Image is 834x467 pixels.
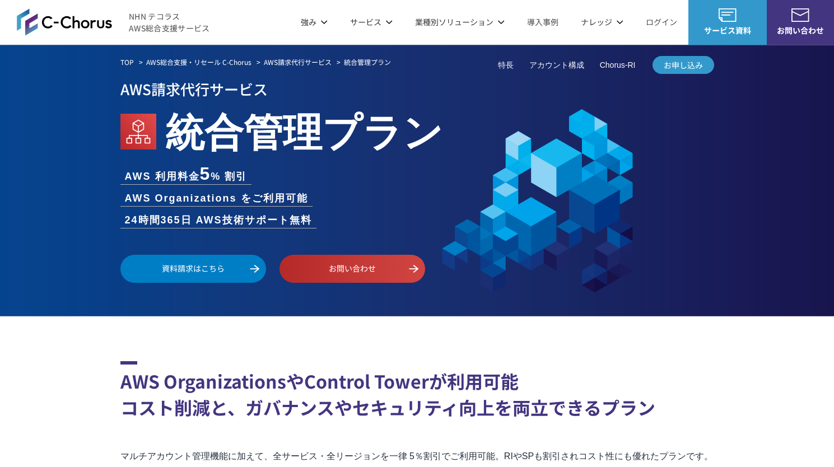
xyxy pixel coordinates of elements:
a: 導入事例 [527,16,558,28]
span: お申し込み [653,59,714,71]
li: AWS Organizations をご利用可能 [120,191,313,206]
span: サービス資料 [688,25,767,36]
span: 5 [200,164,211,184]
span: NHN テコラス AWS総合支援サービス [129,11,210,34]
p: 強み [301,16,328,28]
a: 資料請求はこちら [120,255,266,283]
span: お問い合わせ [767,25,834,36]
a: AWS総合支援・リセール C-Chorus [146,57,251,67]
a: アカウント構成 [529,59,584,71]
a: お申し込み [653,56,714,74]
a: TOP [120,57,134,67]
a: ログイン [646,16,677,28]
li: AWS 利用料金 % 割引 [120,165,252,184]
img: AWS総合支援サービス C-Chorus サービス資料 [719,8,737,22]
a: 特長 [498,59,514,71]
h2: AWS OrganizationsやControl Towerが利用可能 コスト削減と、ガバナンスやセキュリティ向上を両立できるプラン [120,361,714,421]
em: 統合管理プラン [165,101,443,158]
li: 24時間365日 AWS技術サポート無料 [120,213,316,228]
a: Chorus-RI [600,59,636,71]
a: AWS請求代行サービス [264,57,332,67]
img: AWS総合支援サービス C-Chorus [17,8,112,35]
img: お問い合わせ [791,8,809,22]
p: サービス [350,16,393,28]
em: 統合管理プラン [344,57,391,67]
a: AWS総合支援サービス C-ChorusNHN テコラスAWS総合支援サービス [17,8,210,35]
p: 業種別ソリューション [415,16,505,28]
p: AWS請求代行サービス [120,77,714,101]
p: ナレッジ [581,16,623,28]
a: お問い合わせ [279,255,425,283]
img: AWS Organizations [120,114,156,150]
p: マルチアカウント管理機能に加えて、全サービス・全リージョンを一律 5％割引でご利用可能。RIやSPも割引されコスト性にも優れたプランです。 [120,449,714,464]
